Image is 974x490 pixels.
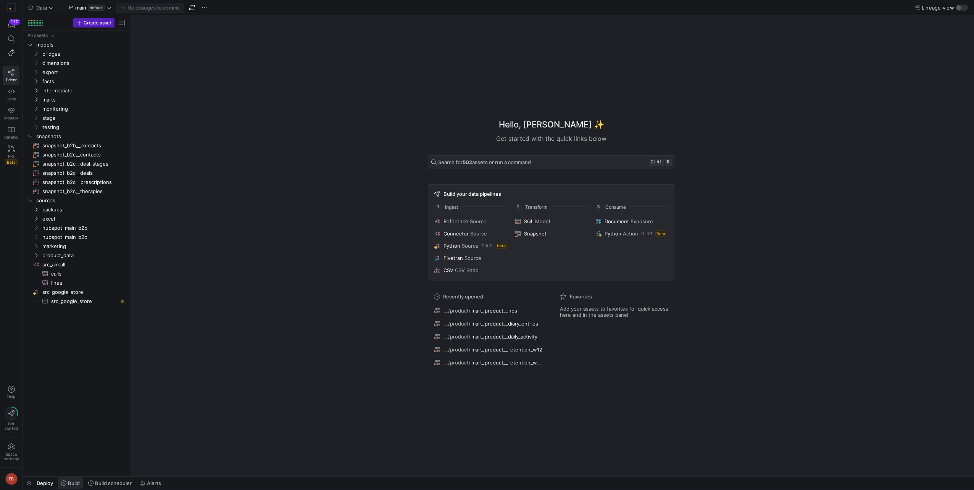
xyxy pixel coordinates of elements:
[85,477,135,490] button: Build scheduler
[84,20,111,26] span: Create asset
[42,242,126,251] span: marketing
[470,218,487,224] span: Source
[3,18,19,32] button: 170
[4,116,18,120] span: Monitor
[26,159,127,168] div: Press SPACE to select this row.
[471,308,517,314] span: mart_product__nps
[36,196,126,205] span: sources
[605,218,629,224] span: Document
[88,5,105,11] span: default
[26,168,127,177] div: Press SPACE to select this row.
[26,223,127,232] div: Press SPACE to select this row.
[443,255,463,261] span: Fivetran
[26,95,127,104] div: Press SPACE to select this row.
[26,287,127,297] a: src_google_store​​​​​​​​
[428,155,675,169] button: Search for502assets or run a commandctrlk
[3,382,19,402] button: Help
[432,345,545,355] button: .../product/mart_product__retention_w12
[42,77,126,86] span: facts
[42,169,118,177] span: snapshot_b2c__deals​​​​​​​
[26,242,127,251] div: Press SPACE to select this row.
[26,113,127,122] div: Press SPACE to select this row.
[3,104,19,123] a: Monitor
[560,306,669,318] span: Add your assets to favorites for quick access here and in the assets panel
[26,104,127,113] div: Press SPACE to select this row.
[3,66,19,85] a: Editor
[95,480,132,486] span: Build scheduler
[463,159,472,165] strong: 502
[36,5,47,11] span: Data
[42,260,126,269] span: src_aircall​​​​​​​​
[3,142,19,168] a: PRsBeta
[6,97,16,101] span: Code
[26,49,127,58] div: Press SPACE to select this row.
[524,218,534,224] span: SQL
[6,77,17,82] span: Editor
[443,359,471,366] span: .../product/
[51,279,118,287] span: lines​​​​​​​​​
[26,58,127,68] div: Press SPACE to select this row.
[443,308,471,314] span: .../product/
[27,33,48,38] div: All assets
[623,230,638,237] span: Action
[433,266,509,275] button: CSVCSV Seed
[665,159,672,166] kbd: k
[26,297,127,306] div: Press SPACE to select this row.
[66,3,113,13] button: maindefault
[42,114,126,122] span: stage
[443,267,453,273] span: CSV
[499,118,604,131] h1: Hello, [PERSON_NAME] ✨
[443,243,460,249] span: Python
[42,150,118,159] span: snapshot_b2c__contacts​​​​​​​
[51,297,118,306] span: src_google_store​​​​​​​​​
[42,178,118,187] span: snapshot_b2c__prescriptions​​​​​​​
[594,217,670,226] button: DocumentExposure
[26,40,127,49] div: Press SPACE to select this row.
[433,241,509,250] button: PythonSource0 leftBeta
[26,177,127,187] a: snapshot_b2c__prescriptions​​​​​​​
[443,293,483,300] span: Recently opened
[26,159,127,168] a: snapshot_b2c__deal_stages​​​​​​​
[26,132,127,141] div: Press SPACE to select this row.
[42,68,126,77] span: export
[42,233,126,242] span: hubspot_main_b2c
[26,141,127,150] div: Press SPACE to select this row.
[68,480,80,486] span: Build
[26,269,127,278] a: calls​​​​​​​​​
[433,217,509,226] button: ReferenceSource
[513,217,589,226] button: SQLModel
[26,68,127,77] div: Press SPACE to select this row.
[432,332,545,342] button: .../product/mart_product__daily_activity
[42,123,126,132] span: testing
[42,288,126,297] span: src_google_store​​​​​​​​
[42,105,126,113] span: monitoring
[26,205,127,214] div: Press SPACE to select this row.
[9,19,20,25] div: 170
[8,4,15,11] img: https://storage.googleapis.com/y42-prod-data-exchange/images/RPxujLVyfKs3dYbCaMXym8FJVsr3YB0cxJXX...
[26,278,127,287] a: lines​​​​​​​​​
[58,477,83,490] button: Build
[482,243,493,248] span: 0 left
[443,347,471,353] span: .../product/
[26,122,127,132] div: Press SPACE to select this row.
[26,150,127,159] div: Press SPACE to select this row.
[5,159,18,165] span: Beta
[6,394,16,399] span: Help
[26,150,127,159] a: snapshot_b2c__contacts​​​​​​​
[3,85,19,104] a: Code
[26,287,127,297] div: Press SPACE to select this row.
[3,404,19,434] button: Getstarted
[26,260,127,269] a: src_aircall​​​​​​​​
[5,473,18,485] div: FB
[470,230,487,237] span: Source
[471,334,537,340] span: mart_product__daily_activity
[455,267,479,273] span: CSV Seed
[26,187,127,196] div: Press SPACE to select this row.
[26,187,127,196] a: snapshot_b2c__therapies​​​​​​​
[26,77,127,86] div: Press SPACE to select this row.
[51,269,118,278] span: calls​​​​​​​​​
[524,230,547,237] span: Snapshot
[26,278,127,287] div: Press SPACE to select this row.
[26,232,127,242] div: Press SPACE to select this row.
[655,230,666,237] span: Beta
